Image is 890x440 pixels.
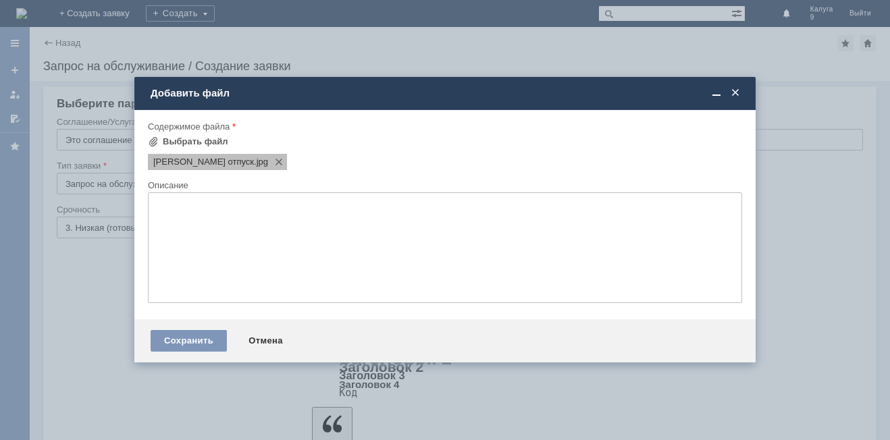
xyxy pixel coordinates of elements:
span: Чупрова отпуск.jpg [254,157,268,167]
div: Содержимое файла [148,122,739,131]
div: Описание [148,181,739,190]
span: Чупрова отпуск.jpg [153,157,254,167]
span: Свернуть (Ctrl + M) [710,87,723,99]
span: Закрыть [729,87,742,99]
div: Добавить файл [151,87,742,99]
div: Выбрать файл [163,136,228,147]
